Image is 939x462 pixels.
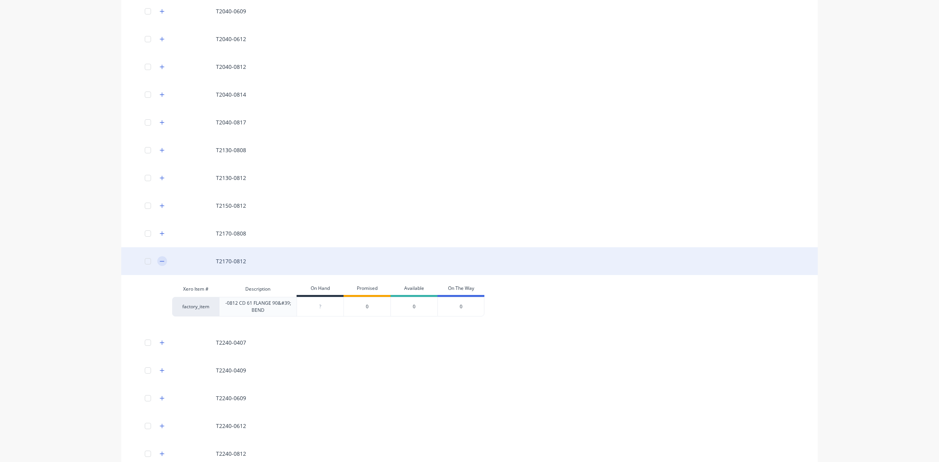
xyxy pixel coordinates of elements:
[297,297,344,316] div: ?
[297,281,344,297] div: On Hand
[437,297,484,316] div: 0
[390,281,437,297] div: Available
[219,297,297,316] div: -0812 CD 61 FLANGE 90&#39; BEND
[172,281,219,297] div: Xero Item #
[219,281,297,297] div: Description
[390,297,437,316] div: 0
[437,281,484,297] div: On The Way
[344,297,390,316] div: 0
[344,281,390,297] div: Promised
[172,297,219,316] div: factory_item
